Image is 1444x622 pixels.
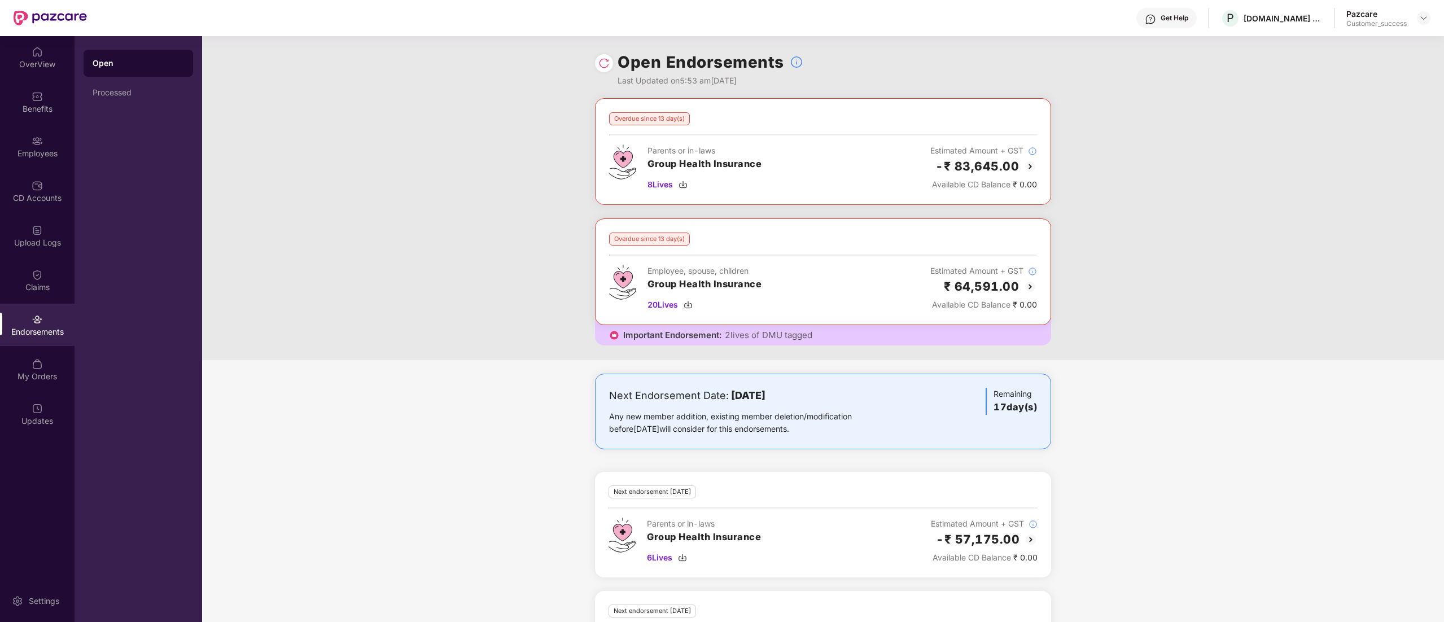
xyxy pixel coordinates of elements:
img: svg+xml;base64,PHN2ZyBpZD0iVXBkYXRlZCIgeG1sbnM9Imh0dHA6Ly93d3cudzMub3JnLzIwMDAvc3ZnIiB3aWR0aD0iMj... [32,403,43,414]
div: Get Help [1161,14,1188,23]
img: svg+xml;base64,PHN2ZyBpZD0iQ2xhaW0iIHhtbG5zPSJodHRwOi8vd3d3LnczLm9yZy8yMDAwL3N2ZyIgd2lkdGg9IjIwIi... [32,269,43,281]
span: Available CD Balance [933,553,1011,562]
span: 20 Lives [647,299,678,311]
img: svg+xml;base64,PHN2ZyBpZD0iRG93bmxvYWQtMzJ4MzIiIHhtbG5zPSJodHRwOi8vd3d3LnczLm9yZy8yMDAwL3N2ZyIgd2... [684,300,693,309]
div: ₹ 0.00 [930,178,1037,191]
h2: ₹ 64,591.00 [944,277,1019,296]
img: svg+xml;base64,PHN2ZyBpZD0iVXBsb2FkX0xvZ3MiIGRhdGEtbmFtZT0iVXBsb2FkIExvZ3MiIHhtbG5zPSJodHRwOi8vd3... [32,225,43,236]
span: Available CD Balance [932,300,1010,309]
div: Next endorsement [DATE] [609,605,696,617]
div: Any new member addition, existing member deletion/modification before [DATE] will consider for th... [609,410,887,435]
div: Pazcare [1346,8,1407,19]
b: [DATE] [731,389,765,401]
div: Processed [93,88,184,97]
div: Remaining [986,388,1037,415]
div: Estimated Amount + GST [930,265,1037,277]
div: Settings [25,595,63,607]
div: Customer_success [1346,19,1407,28]
div: ₹ 0.00 [931,551,1038,564]
img: svg+xml;base64,PHN2ZyBpZD0iRW5kb3JzZW1lbnRzIiB4bWxucz0iaHR0cDovL3d3dy53My5vcmcvMjAwMC9zdmciIHdpZH... [32,314,43,325]
img: svg+xml;base64,PHN2ZyBpZD0iRW1wbG95ZWVzIiB4bWxucz0iaHR0cDovL3d3dy53My5vcmcvMjAwMC9zdmciIHdpZHRoPS... [32,135,43,147]
img: svg+xml;base64,PHN2ZyBpZD0iRG93bmxvYWQtMzJ4MzIiIHhtbG5zPSJodHRwOi8vd3d3LnczLm9yZy8yMDAwL3N2ZyIgd2... [679,180,688,189]
img: svg+xml;base64,PHN2ZyBpZD0iQmFjay0yMHgyMCIgeG1sbnM9Imh0dHA6Ly93d3cudzMub3JnLzIwMDAvc3ZnIiB3aWR0aD... [1023,160,1037,173]
img: svg+xml;base64,PHN2ZyBpZD0iSW5mb18tXzMyeDMyIiBkYXRhLW5hbWU9IkluZm8gLSAzMngzMiIgeG1sbnM9Imh0dHA6Ly... [1028,147,1037,156]
img: svg+xml;base64,PHN2ZyB4bWxucz0iaHR0cDovL3d3dy53My5vcmcvMjAwMC9zdmciIHdpZHRoPSI0Ny43MTQiIGhlaWdodD... [609,518,636,553]
div: Overdue since 13 day(s) [609,112,690,125]
span: Available CD Balance [932,179,1010,189]
h1: Open Endorsements [618,50,784,75]
img: svg+xml;base64,PHN2ZyBpZD0iSW5mb18tXzMyeDMyIiBkYXRhLW5hbWU9IkluZm8gLSAzMngzMiIgeG1sbnM9Imh0dHA6Ly... [1029,520,1038,529]
img: svg+xml;base64,PHN2ZyBpZD0iSGVscC0zMngzMiIgeG1sbnM9Imh0dHA6Ly93d3cudzMub3JnLzIwMDAvc3ZnIiB3aWR0aD... [1145,14,1156,25]
span: P [1227,11,1234,25]
img: icon [609,330,620,341]
img: svg+xml;base64,PHN2ZyBpZD0iSG9tZSIgeG1sbnM9Imh0dHA6Ly93d3cudzMub3JnLzIwMDAvc3ZnIiB3aWR0aD0iMjAiIG... [32,46,43,58]
img: New Pazcare Logo [14,11,87,25]
img: svg+xml;base64,PHN2ZyBpZD0iUmVsb2FkLTMyeDMyIiB4bWxucz0iaHR0cDovL3d3dy53My5vcmcvMjAwMC9zdmciIHdpZH... [598,58,610,69]
img: svg+xml;base64,PHN2ZyBpZD0iRG93bmxvYWQtMzJ4MzIiIHhtbG5zPSJodHRwOi8vd3d3LnczLm9yZy8yMDAwL3N2ZyIgd2... [678,553,687,562]
img: svg+xml;base64,PHN2ZyBpZD0iQmFjay0yMHgyMCIgeG1sbnM9Imh0dHA6Ly93d3cudzMub3JnLzIwMDAvc3ZnIiB3aWR0aD... [1024,533,1038,546]
img: svg+xml;base64,PHN2ZyBpZD0iTXlfT3JkZXJzIiBkYXRhLW5hbWU9Ik15IE9yZGVycyIgeG1sbnM9Imh0dHA6Ly93d3cudz... [32,358,43,370]
div: Next Endorsement Date: [609,388,887,404]
div: ₹ 0.00 [930,299,1037,311]
h3: Group Health Insurance [647,530,761,545]
h2: -₹ 57,175.00 [936,530,1019,549]
div: Overdue since 13 day(s) [609,233,690,246]
div: Estimated Amount + GST [930,144,1037,157]
div: Parents or in-laws [647,518,761,530]
div: Employee, spouse, children [647,265,762,277]
img: svg+xml;base64,PHN2ZyB4bWxucz0iaHR0cDovL3d3dy53My5vcmcvMjAwMC9zdmciIHdpZHRoPSI0Ny43MTQiIGhlaWdodD... [609,144,636,179]
div: Open [93,58,184,69]
span: Important Endorsement: [623,330,721,341]
img: svg+xml;base64,PHN2ZyBpZD0iQ0RfQWNjb3VudHMiIGRhdGEtbmFtZT0iQ0QgQWNjb3VudHMiIHhtbG5zPSJodHRwOi8vd3... [32,180,43,191]
img: svg+xml;base64,PHN2ZyB4bWxucz0iaHR0cDovL3d3dy53My5vcmcvMjAwMC9zdmciIHdpZHRoPSI0Ny43MTQiIGhlaWdodD... [609,265,636,300]
h3: Group Health Insurance [647,157,762,172]
img: svg+xml;base64,PHN2ZyBpZD0iRHJvcGRvd24tMzJ4MzIiIHhtbG5zPSJodHRwOi8vd3d3LnczLm9yZy8yMDAwL3N2ZyIgd2... [1419,14,1428,23]
span: 6 Lives [647,551,672,564]
img: svg+xml;base64,PHN2ZyBpZD0iQmFjay0yMHgyMCIgeG1sbnM9Imh0dHA6Ly93d3cudzMub3JnLzIwMDAvc3ZnIiB3aWR0aD... [1023,280,1037,294]
img: svg+xml;base64,PHN2ZyBpZD0iSW5mb18tXzMyeDMyIiBkYXRhLW5hbWU9IkluZm8gLSAzMngzMiIgeG1sbnM9Imh0dHA6Ly... [790,55,803,69]
div: [DOMAIN_NAME] PRIVATE LIMITED [1244,13,1323,24]
div: Next endorsement [DATE] [609,485,696,498]
h3: Group Health Insurance [647,277,762,292]
img: svg+xml;base64,PHN2ZyBpZD0iU2V0dGluZy0yMHgyMCIgeG1sbnM9Imh0dHA6Ly93d3cudzMub3JnLzIwMDAvc3ZnIiB3aW... [12,595,23,607]
h3: 17 day(s) [994,400,1037,415]
div: Estimated Amount + GST [931,518,1038,530]
img: svg+xml;base64,PHN2ZyBpZD0iSW5mb18tXzMyeDMyIiBkYXRhLW5hbWU9IkluZm8gLSAzMngzMiIgeG1sbnM9Imh0dHA6Ly... [1028,267,1037,276]
h2: -₹ 83,645.00 [935,157,1019,176]
div: Last Updated on 5:53 am[DATE] [618,75,803,87]
div: Parents or in-laws [647,144,762,157]
span: 8 Lives [647,178,673,191]
img: svg+xml;base64,PHN2ZyBpZD0iQmVuZWZpdHMiIHhtbG5zPSJodHRwOi8vd3d3LnczLm9yZy8yMDAwL3N2ZyIgd2lkdGg9Ij... [32,91,43,102]
span: 2 lives of DMU tagged [725,330,812,341]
